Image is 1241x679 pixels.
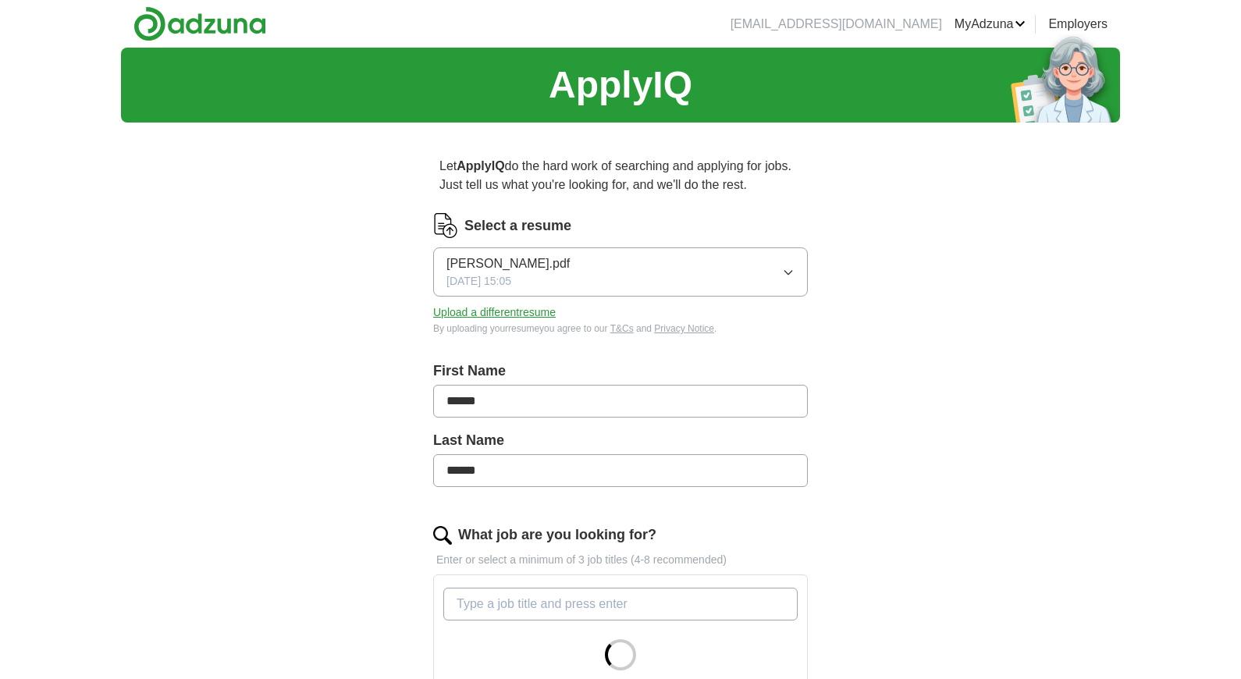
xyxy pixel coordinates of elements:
[433,430,808,451] label: Last Name
[654,323,714,334] a: Privacy Notice
[446,254,570,273] span: [PERSON_NAME].pdf
[443,588,798,620] input: Type a job title and press enter
[446,273,511,290] span: [DATE] 15:05
[433,552,808,568] p: Enter or select a minimum of 3 job titles (4-8 recommended)
[433,151,808,201] p: Let do the hard work of searching and applying for jobs. Just tell us what you're looking for, an...
[464,215,571,236] label: Select a resume
[433,213,458,238] img: CV Icon
[457,159,504,172] strong: ApplyIQ
[433,526,452,545] img: search.png
[458,524,656,546] label: What job are you looking for?
[610,323,634,334] a: T&Cs
[133,6,266,41] img: Adzuna logo
[433,247,808,297] button: [PERSON_NAME].pdf[DATE] 15:05
[433,322,808,336] div: By uploading your resume you agree to our and .
[1048,15,1108,34] a: Employers
[955,15,1026,34] a: MyAdzuna
[433,361,808,382] label: First Name
[433,304,556,321] button: Upload a differentresume
[549,57,692,113] h1: ApplyIQ
[731,15,942,34] li: [EMAIL_ADDRESS][DOMAIN_NAME]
